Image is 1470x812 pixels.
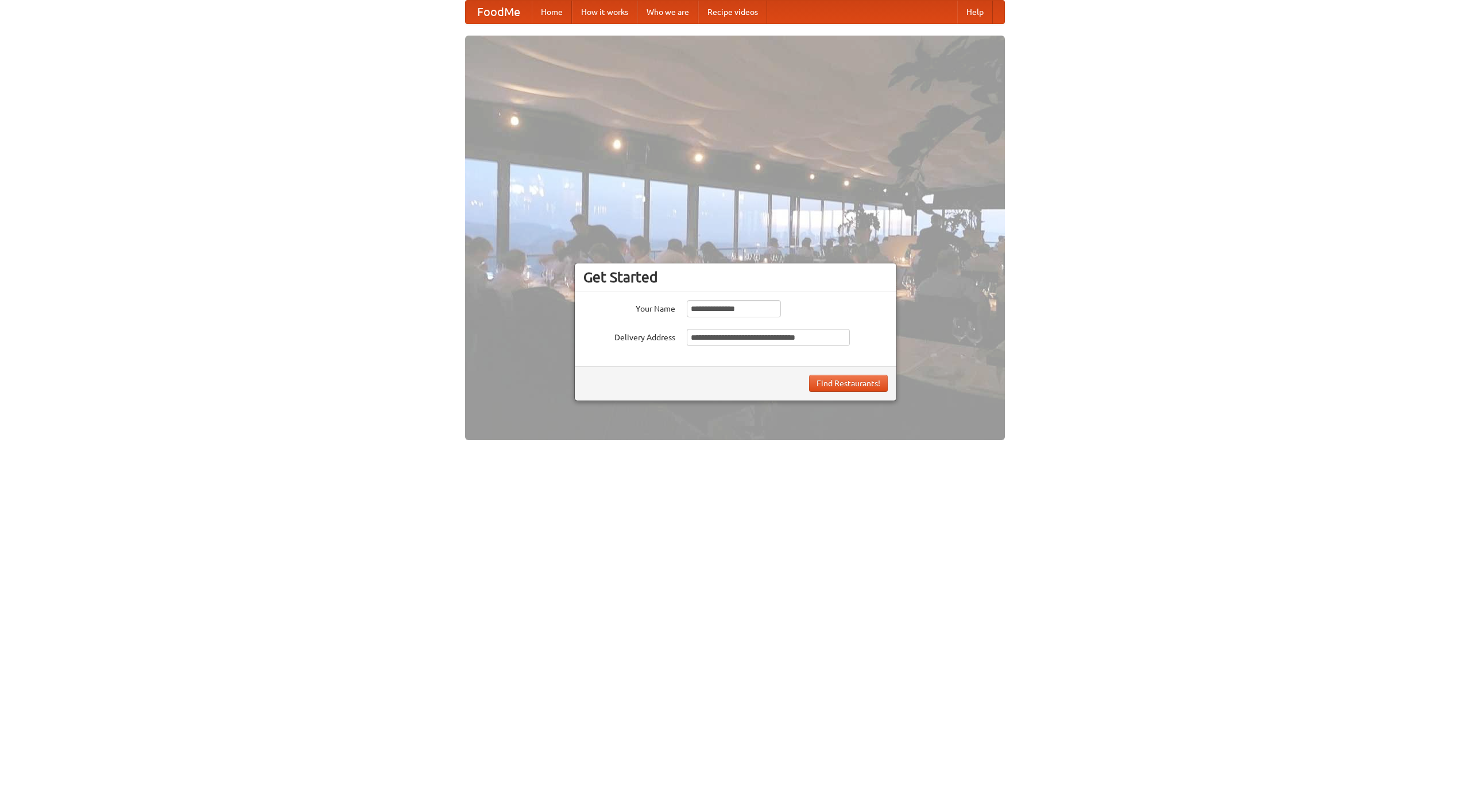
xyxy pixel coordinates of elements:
a: How it works [572,1,637,24]
a: FoodMe [466,1,532,24]
label: Delivery Address [583,329,675,343]
a: Recipe videos [698,1,767,24]
h3: Get Started [583,269,888,286]
label: Your Name [583,300,675,314]
button: Find Restaurants! [809,375,888,392]
a: Help [957,1,993,24]
a: Home [532,1,572,24]
a: Who we are [637,1,698,24]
